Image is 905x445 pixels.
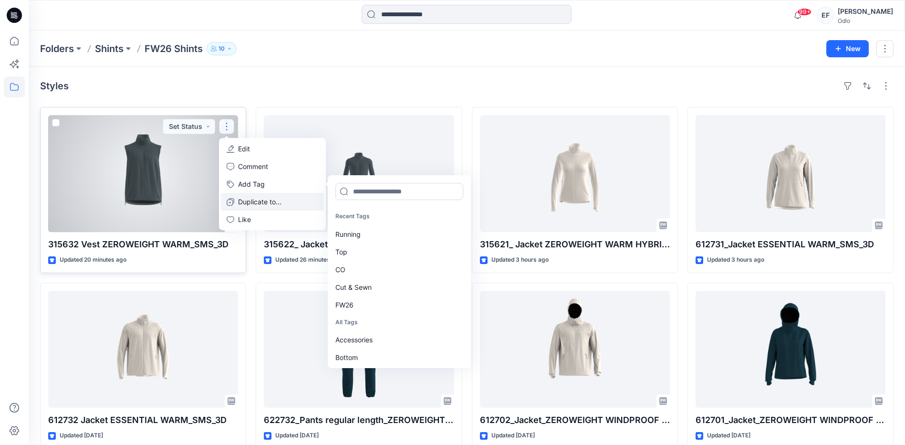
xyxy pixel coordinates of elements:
a: 315621_ Jacket ZEROWEIGHT WARM HYBRID_SMS_3D [480,115,670,232]
div: CO [330,261,467,278]
a: Edit [221,140,324,158]
div: Cut & Sewn [330,278,467,296]
a: 622732_Pants regular length_ZEROWEIGHT WP X WARM_SMS_3D [264,291,454,408]
h4: Styles [40,80,69,92]
div: EF [817,7,834,24]
div: [PERSON_NAME] [838,6,893,17]
p: 622732_Pants regular length_ZEROWEIGHT WP X WARM_SMS_3D [264,413,454,427]
button: New [826,40,869,57]
a: 612731_Jacket ESSENTIAL WARM_SMS_3D [696,115,885,232]
div: Running [330,225,467,243]
a: Shints [95,42,124,55]
p: Duplicate to... [238,197,281,207]
div: Bottom [330,349,467,366]
p: 612702_Jacket_ZEROWEIGHT WINDPROOF X WARM_SMS_3D [480,413,670,427]
p: Updated 26 minutes ago [275,255,342,265]
div: Top [330,243,467,261]
button: Add Tag [221,175,324,193]
button: 10 [207,42,237,55]
span: 99+ [797,8,811,16]
p: Updated [DATE] [275,431,319,441]
p: Updated [DATE] [707,431,750,441]
p: 315632 Vest ZEROWEIGHT WARM_SMS_3D [48,238,238,251]
p: 612731_Jacket ESSENTIAL WARM_SMS_3D [696,238,885,251]
a: 315622_ Jacket ZEROWEIGHT WARM HYBRID_SMS_3D [264,115,454,232]
p: Edit [238,144,250,154]
p: Updated [DATE] [491,431,535,441]
p: 612732 Jacket ESSENTIAL WARM_SMS_3D [48,413,238,427]
p: Updated 3 hours ago [707,255,764,265]
p: 612701_Jacket_ZEROWEIGHT WINDPROOF X WARM_SMS_3D [696,413,885,427]
p: 315622_ Jacket ZEROWEIGHT WARM HYBRID_SMS_3D [264,238,454,251]
a: 612732 Jacket ESSENTIAL WARM_SMS_3D [48,291,238,408]
p: Updated 20 minutes ago [60,255,126,265]
p: Like [238,214,251,224]
p: Comment [238,161,268,171]
p: Updated 3 hours ago [491,255,549,265]
div: FW26 [330,296,467,314]
p: All Tags [330,314,467,331]
p: Updated [DATE] [60,431,103,441]
p: 10 [218,43,225,54]
a: Folders [40,42,74,55]
p: FW26 Shints [145,42,203,55]
a: 612702_Jacket_ZEROWEIGHT WINDPROOF X WARM_SMS_3D [480,291,670,408]
div: Odlo [838,17,893,24]
div: Accessories [330,331,467,349]
p: 315621_ Jacket ZEROWEIGHT WARM HYBRID_SMS_3D [480,238,670,251]
a: 315632 Vest ZEROWEIGHT WARM_SMS_3D [48,115,238,232]
a: 612701_Jacket_ZEROWEIGHT WINDPROOF X WARM_SMS_3D [696,291,885,408]
p: Recent Tags [330,208,467,225]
